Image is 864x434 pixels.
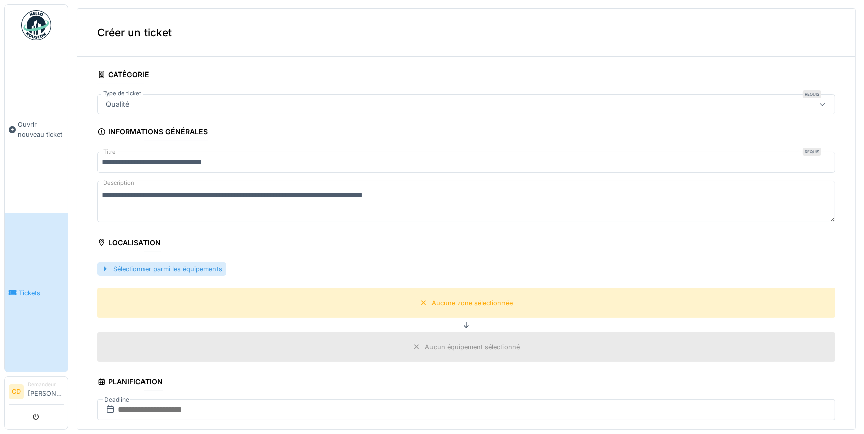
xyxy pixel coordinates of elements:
span: Tickets [19,288,64,298]
div: Sélectionner parmi les équipements [97,262,226,276]
div: Planification [97,374,163,391]
label: Description [101,177,136,189]
div: Localisation [97,235,161,252]
a: CD Demandeur[PERSON_NAME] [9,381,64,405]
div: Aucun équipement sélectionné [425,342,520,352]
div: Qualité [102,99,133,110]
div: Catégorie [97,67,149,84]
li: [PERSON_NAME] [28,381,64,402]
div: Aucune zone sélectionnée [432,298,513,308]
div: Requis [803,148,821,156]
a: Tickets [5,213,68,372]
label: Deadline [103,394,130,405]
span: Ouvrir nouveau ticket [18,120,64,139]
div: Informations générales [97,124,208,141]
div: Créer un ticket [77,9,855,57]
img: Badge_color-CXgf-gQk.svg [21,10,51,40]
a: Ouvrir nouveau ticket [5,46,68,213]
div: Demandeur [28,381,64,388]
li: CD [9,384,24,399]
label: Titre [101,148,118,156]
div: Requis [803,90,821,98]
label: Type de ticket [101,89,143,98]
